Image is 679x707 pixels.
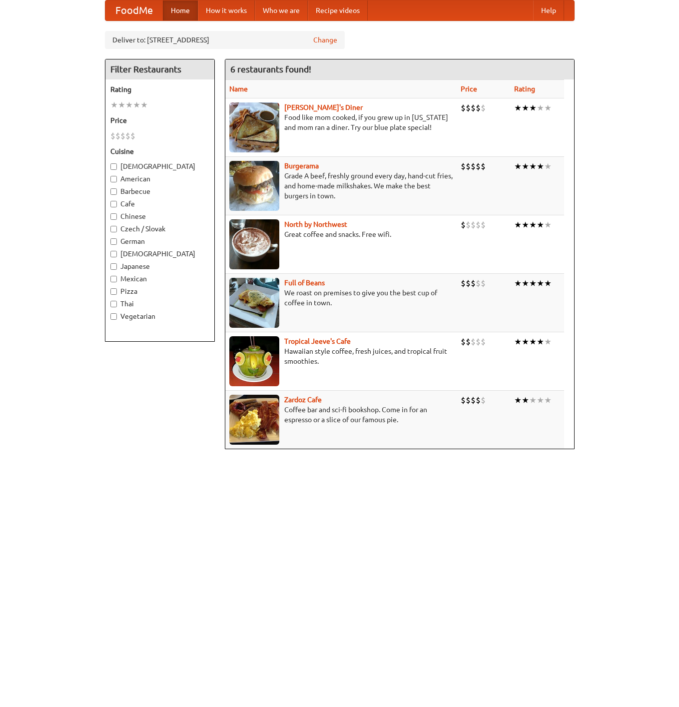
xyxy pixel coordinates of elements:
[514,102,522,113] li: ★
[544,278,552,289] li: ★
[125,130,130,141] li: $
[110,176,117,182] input: American
[110,199,209,209] label: Cafe
[110,263,117,270] input: Japanese
[461,219,466,230] li: $
[476,278,481,289] li: $
[105,59,214,79] h4: Filter Restaurants
[118,99,125,110] li: ★
[466,395,471,406] li: $
[466,161,471,172] li: $
[481,395,486,406] li: $
[471,102,476,113] li: $
[229,219,279,269] img: north.jpg
[110,301,117,307] input: Thai
[229,112,453,132] p: Food like mom cooked, if you grew up in [US_STATE] and mom ran a diner. Try our blue plate special!
[544,219,552,230] li: ★
[481,278,486,289] li: $
[471,395,476,406] li: $
[110,276,117,282] input: Mexican
[110,313,117,320] input: Vegetarian
[471,161,476,172] li: $
[471,336,476,347] li: $
[110,251,117,257] input: [DEMOGRAPHIC_DATA]
[481,102,486,113] li: $
[466,102,471,113] li: $
[229,346,453,366] p: Hawaiian style coffee, fresh juices, and tropical fruit smoothies.
[522,336,529,347] li: ★
[229,171,453,201] p: Grade A beef, freshly ground every day, hand-cut fries, and home-made milkshakes. We make the bes...
[110,201,117,207] input: Cafe
[476,336,481,347] li: $
[284,396,322,404] a: Zardoz Cafe
[529,161,537,172] li: ★
[476,161,481,172] li: $
[461,85,477,93] a: Price
[537,219,544,230] li: ★
[284,337,351,345] a: Tropical Jeeve's Cafe
[481,336,486,347] li: $
[471,219,476,230] li: $
[544,336,552,347] li: ★
[163,0,198,20] a: Home
[229,85,248,93] a: Name
[110,163,117,170] input: [DEMOGRAPHIC_DATA]
[313,35,337,45] a: Change
[110,288,117,295] input: Pizza
[115,130,120,141] li: $
[308,0,368,20] a: Recipe videos
[110,161,209,171] label: [DEMOGRAPHIC_DATA]
[230,64,311,74] ng-pluralize: 6 restaurants found!
[110,130,115,141] li: $
[110,224,209,234] label: Czech / Slovak
[544,395,552,406] li: ★
[461,278,466,289] li: $
[514,336,522,347] li: ★
[229,102,279,152] img: sallys.jpg
[537,161,544,172] li: ★
[514,278,522,289] li: ★
[284,279,325,287] b: Full of Beans
[529,219,537,230] li: ★
[110,115,209,125] h5: Price
[529,395,537,406] li: ★
[544,161,552,172] li: ★
[537,336,544,347] li: ★
[284,162,319,170] a: Burgerama
[284,103,363,111] a: [PERSON_NAME]'s Diner
[537,278,544,289] li: ★
[461,102,466,113] li: $
[514,85,535,93] a: Rating
[514,161,522,172] li: ★
[537,102,544,113] li: ★
[522,219,529,230] li: ★
[229,161,279,211] img: burgerama.jpg
[110,188,117,195] input: Barbecue
[229,229,453,239] p: Great coffee and snacks. Free wifi.
[110,238,117,245] input: German
[130,130,135,141] li: $
[110,211,209,221] label: Chinese
[476,395,481,406] li: $
[110,261,209,271] label: Japanese
[110,146,209,156] h5: Cuisine
[140,99,148,110] li: ★
[284,220,347,228] a: North by Northwest
[198,0,255,20] a: How it works
[466,336,471,347] li: $
[110,274,209,284] label: Mexican
[110,84,209,94] h5: Rating
[110,299,209,309] label: Thai
[471,278,476,289] li: $
[229,405,453,425] p: Coffee bar and sci-fi bookshop. Come in for an espresso or a slice of our famous pie.
[522,278,529,289] li: ★
[514,395,522,406] li: ★
[522,161,529,172] li: ★
[110,186,209,196] label: Barbecue
[522,102,529,113] li: ★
